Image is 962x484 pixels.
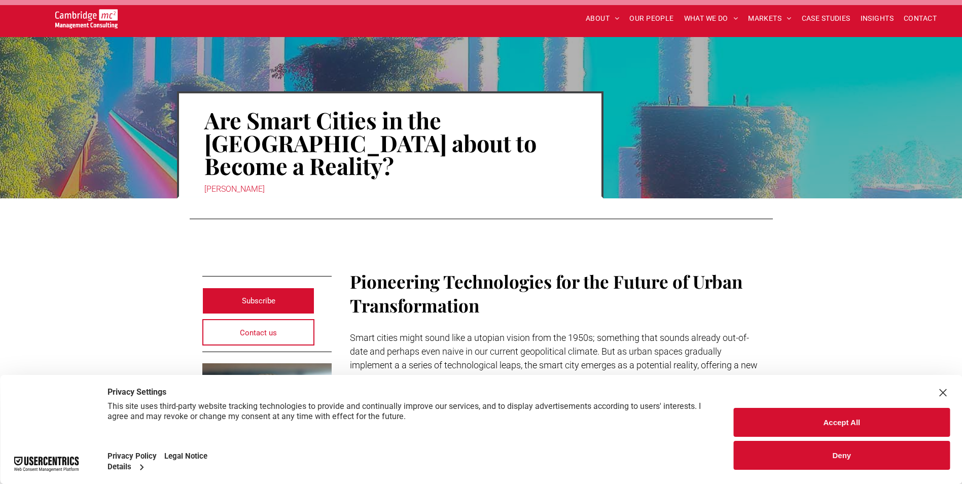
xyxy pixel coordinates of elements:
a: Contact us [202,319,315,345]
h1: Are Smart Cities in the [GEOGRAPHIC_DATA] about to Become a Reality? [204,108,576,178]
a: CASE STUDIES [797,11,856,26]
span: Subscribe [242,288,275,314]
a: Your Business Transformed | Cambridge Management Consulting [55,11,118,21]
span: Smart cities might sound like a utopian vision from the 1950s; something that sounds already out-... [350,332,758,384]
img: Go to Homepage [55,9,118,28]
span: Pioneering Technologies for the Future of Urban Transformation [350,269,742,317]
span: Contact us [240,320,277,345]
div: [PERSON_NAME] [204,182,576,196]
a: CONTACT [899,11,942,26]
a: WHAT WE DO [679,11,743,26]
a: ABOUT [581,11,625,26]
a: INSIGHTS [856,11,899,26]
a: OUR PEOPLE [624,11,679,26]
a: MARKETS [743,11,796,26]
a: Subscribe [202,288,315,314]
